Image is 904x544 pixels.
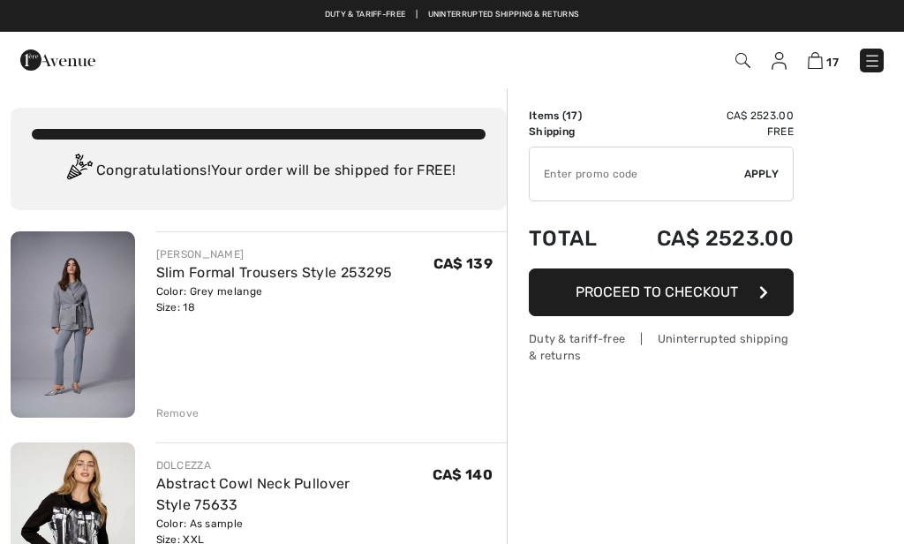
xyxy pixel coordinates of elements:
[156,475,350,513] a: Abstract Cowl Neck Pullover Style 75633
[433,255,493,272] span: CA$ 139
[576,283,738,300] span: Proceed to Checkout
[772,52,787,70] img: My Info
[433,466,493,483] span: CA$ 140
[156,457,433,473] div: DOLCEZZA
[529,124,617,140] td: Shipping
[529,108,617,124] td: Items ( )
[20,50,95,67] a: 1ère Avenue
[808,52,823,69] img: Shopping Bag
[735,53,750,68] img: Search
[20,42,95,78] img: 1ère Avenue
[32,154,486,189] div: Congratulations! Your order will be shipped for FREE!
[808,49,839,71] a: 17
[566,110,578,122] span: 17
[156,283,393,315] div: Color: Grey melange Size: 18
[11,231,135,418] img: Slim Formal Trousers Style 253295
[156,405,200,421] div: Remove
[61,154,96,189] img: Congratulation2.svg
[529,208,617,268] td: Total
[156,264,393,281] a: Slim Formal Trousers Style 253295
[744,166,780,182] span: Apply
[863,52,881,70] img: Menu
[617,108,794,124] td: CA$ 2523.00
[529,268,794,316] button: Proceed to Checkout
[617,208,794,268] td: CA$ 2523.00
[826,56,839,69] span: 17
[529,330,794,364] div: Duty & tariff-free | Uninterrupted shipping & returns
[156,246,393,262] div: [PERSON_NAME]
[617,124,794,140] td: Free
[530,147,744,200] input: Promo code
